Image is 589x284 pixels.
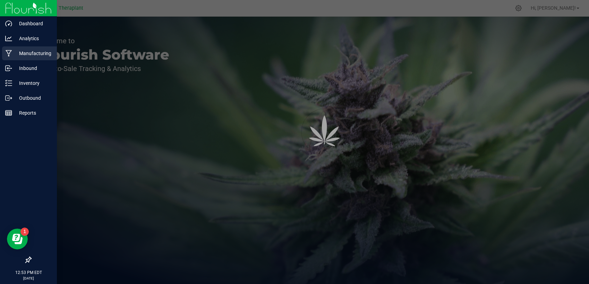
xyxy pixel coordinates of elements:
p: 12:53 PM EDT [3,269,54,276]
inline-svg: Inventory [5,80,12,87]
inline-svg: Analytics [5,35,12,42]
p: Dashboard [12,19,54,28]
inline-svg: Manufacturing [5,50,12,57]
inline-svg: Reports [5,109,12,116]
p: Inbound [12,64,54,72]
p: [DATE] [3,276,54,281]
p: Outbound [12,94,54,102]
p: Inventory [12,79,54,87]
iframe: Resource center unread badge [20,228,29,236]
inline-svg: Inbound [5,65,12,72]
inline-svg: Outbound [5,95,12,101]
iframe: Resource center [7,229,28,249]
p: Analytics [12,34,54,43]
p: Manufacturing [12,49,54,57]
inline-svg: Dashboard [5,20,12,27]
p: Reports [12,109,54,117]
